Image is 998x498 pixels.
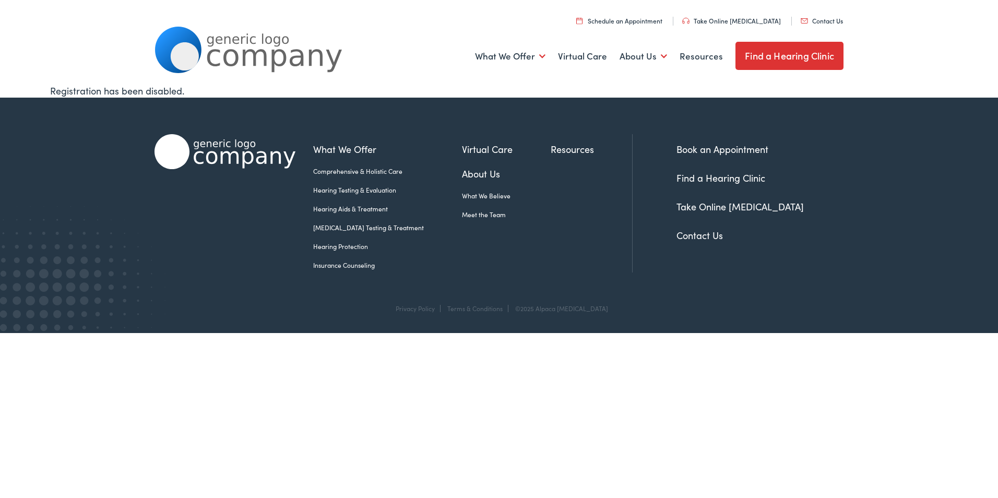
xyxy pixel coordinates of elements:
a: What We Believe [462,191,551,200]
a: What We Offer [313,142,462,156]
img: Alpaca Audiology [155,134,295,169]
a: Hearing Testing & Evaluation [313,185,462,195]
a: Meet the Team [462,210,551,219]
a: About Us [620,37,667,76]
a: Take Online [MEDICAL_DATA] [682,16,781,25]
img: utility icon [801,18,808,23]
div: Registration has been disabled. [50,84,948,98]
a: Take Online [MEDICAL_DATA] [676,200,804,213]
a: Find a Hearing Clinic [676,171,765,184]
a: About Us [462,167,551,181]
a: Resources [551,142,632,156]
div: ©2025 Alpaca [MEDICAL_DATA] [510,305,608,312]
a: Resources [680,37,723,76]
a: Comprehensive & Holistic Care [313,167,462,176]
a: Insurance Counseling [313,260,462,270]
a: Virtual Care [462,142,551,156]
a: Virtual Care [558,37,607,76]
a: Schedule an Appointment [576,16,662,25]
a: Hearing Protection [313,242,462,251]
img: utility icon [682,18,690,24]
a: Hearing Aids & Treatment [313,204,462,214]
a: What We Offer [475,37,545,76]
a: Contact Us [801,16,843,25]
a: Book an Appointment [676,143,768,156]
a: Find a Hearing Clinic [735,42,843,70]
a: Contact Us [676,229,723,242]
a: Terms & Conditions [447,304,503,313]
a: [MEDICAL_DATA] Testing & Treatment [313,223,462,232]
a: Privacy Policy [396,304,435,313]
img: utility icon [576,17,583,24]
